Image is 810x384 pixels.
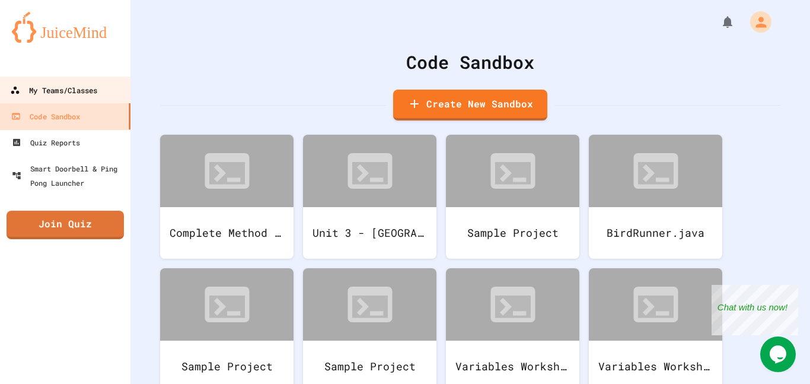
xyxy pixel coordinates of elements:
[699,12,738,32] div: My Notifications
[589,207,722,259] div: BirdRunner.java
[393,90,547,120] a: Create New Sandbox
[446,207,579,259] div: Sample Project
[160,207,294,259] div: Complete Method Chunk
[760,337,798,372] iframe: chat widget
[160,135,294,259] a: Complete Method Chunk
[10,83,97,98] div: My Teams/Classes
[12,161,126,190] div: Smart Doorbell & Ping Pong Launcher
[303,207,436,259] div: Unit 3 - [GEOGRAPHIC_DATA]java
[303,135,436,259] a: Unit 3 - [GEOGRAPHIC_DATA]java
[12,12,119,43] img: logo-orange.svg
[738,8,774,36] div: My Account
[446,135,579,259] a: Sample Project
[12,135,80,150] div: Quiz Reports
[712,285,798,335] iframe: chat widget
[11,109,80,123] div: Code Sandbox
[7,211,124,239] a: Join Quiz
[160,49,780,75] div: Code Sandbox
[589,135,722,259] a: BirdRunner.java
